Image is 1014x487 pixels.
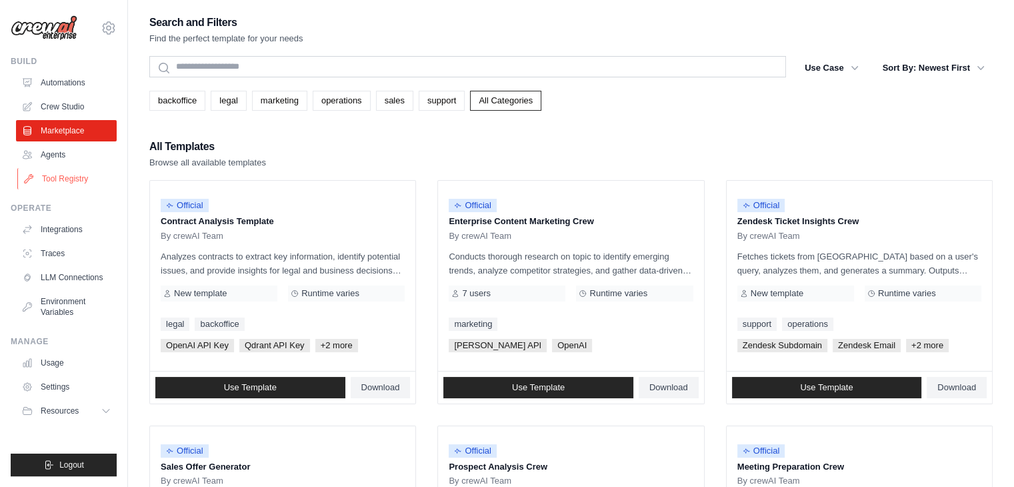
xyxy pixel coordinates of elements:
[732,377,922,398] a: Use Template
[149,91,205,111] a: backoffice
[449,476,511,486] span: By crewAI Team
[313,91,371,111] a: operations
[589,288,647,299] span: Runtime varies
[376,91,413,111] a: sales
[737,215,981,228] p: Zendesk Ticket Insights Crew
[155,377,345,398] a: Use Template
[195,318,244,331] a: backoffice
[16,219,117,240] a: Integrations
[737,231,800,241] span: By crewAI Team
[649,382,688,393] span: Download
[161,199,209,212] span: Official
[878,288,936,299] span: Runtime varies
[906,339,949,352] span: +2 more
[449,215,693,228] p: Enterprise Content Marketing Crew
[161,318,189,331] a: legal
[11,203,117,213] div: Operate
[927,377,987,398] a: Download
[301,288,359,299] span: Runtime varies
[800,382,853,393] span: Use Template
[449,460,693,474] p: Prospect Analysis Crew
[737,339,827,352] span: Zendesk Subdomain
[11,15,77,41] img: Logo
[41,406,79,416] span: Resources
[16,267,117,288] a: LLM Connections
[737,444,785,458] span: Official
[737,476,800,486] span: By crewAI Team
[782,318,833,331] a: operations
[737,318,777,331] a: support
[149,32,303,45] p: Find the perfect template for your needs
[224,382,277,393] span: Use Template
[16,144,117,165] a: Agents
[11,454,117,476] button: Logout
[833,339,901,352] span: Zendesk Email
[161,444,209,458] span: Official
[16,291,117,323] a: Environment Variables
[149,13,303,32] h2: Search and Filters
[161,460,405,474] p: Sales Offer Generator
[361,382,400,393] span: Download
[252,91,307,111] a: marketing
[239,339,310,352] span: Qdrant API Key
[149,137,266,156] h2: All Templates
[211,91,246,111] a: legal
[17,168,118,189] a: Tool Registry
[16,243,117,264] a: Traces
[552,339,592,352] span: OpenAI
[161,231,223,241] span: By crewAI Team
[315,339,358,352] span: +2 more
[875,56,993,80] button: Sort By: Newest First
[449,231,511,241] span: By crewAI Team
[737,250,981,278] p: Fetches tickets from [GEOGRAPHIC_DATA] based on a user's query, analyzes them, and generates a su...
[751,288,803,299] span: New template
[797,56,867,80] button: Use Case
[11,336,117,347] div: Manage
[449,444,497,458] span: Official
[16,352,117,374] a: Usage
[449,250,693,278] p: Conducts thorough research on topic to identify emerging trends, analyze competitor strategies, a...
[737,199,785,212] span: Official
[443,377,633,398] a: Use Template
[174,288,227,299] span: New template
[449,339,547,352] span: [PERSON_NAME] API
[59,460,84,470] span: Logout
[449,199,497,212] span: Official
[161,215,405,228] p: Contract Analysis Template
[937,382,976,393] span: Download
[512,382,565,393] span: Use Template
[639,377,699,398] a: Download
[16,72,117,93] a: Automations
[161,476,223,486] span: By crewAI Team
[462,288,491,299] span: 7 users
[161,339,234,352] span: OpenAI API Key
[419,91,465,111] a: support
[16,120,117,141] a: Marketplace
[149,156,266,169] p: Browse all available templates
[449,318,497,331] a: marketing
[11,56,117,67] div: Build
[470,91,541,111] a: All Categories
[16,96,117,117] a: Crew Studio
[351,377,411,398] a: Download
[16,376,117,398] a: Settings
[737,460,981,474] p: Meeting Preparation Crew
[16,400,117,422] button: Resources
[161,250,405,278] p: Analyzes contracts to extract key information, identify potential issues, and provide insights fo...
